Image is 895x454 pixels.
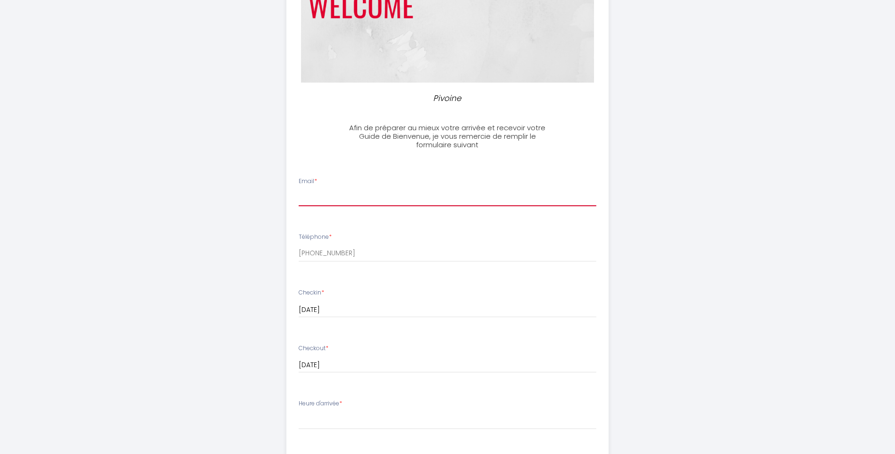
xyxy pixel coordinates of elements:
[299,233,332,242] label: Téléphone
[299,177,317,186] label: Email
[347,92,549,105] p: Pivoine
[299,399,342,408] label: Heure d'arrivée
[299,344,328,353] label: Checkout
[299,288,324,297] label: Checkin
[343,124,552,149] h3: Afin de préparer au mieux votre arrivée et recevoir votre Guide de Bienvenue, je vous remercie de...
